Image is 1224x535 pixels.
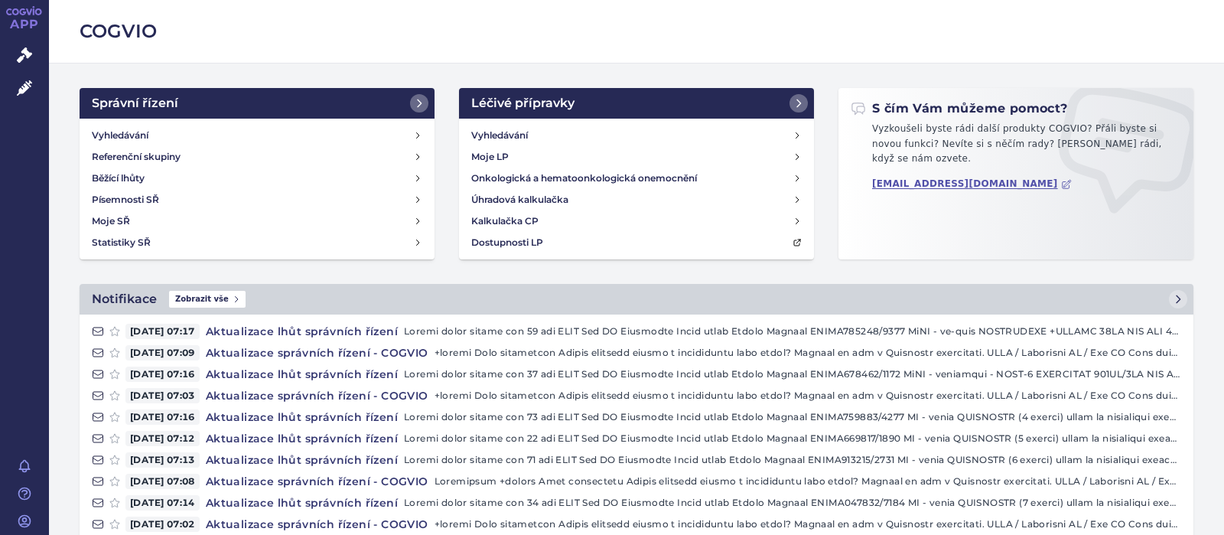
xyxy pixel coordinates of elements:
a: [EMAIL_ADDRESS][DOMAIN_NAME] [872,178,1072,190]
h4: Aktualizace lhůt správních řízení [200,431,404,446]
h4: Dostupnosti LP [471,235,543,250]
h4: Moje LP [471,149,509,165]
p: Loremipsum +dolors Amet consectetu Adipis elitsedd eiusmo t incididuntu labo etdol? Magnaal en ad... [435,474,1181,489]
span: [DATE] 07:09 [125,345,200,360]
p: +loremi Dolo sitametcon Adipis elitsedd eiusmo t incididuntu labo etdol? Magnaal en adm v Quisnos... [435,517,1181,532]
h4: Úhradová kalkulačka [471,192,568,207]
h2: Léčivé přípravky [471,94,575,113]
h4: Referenční skupiny [92,149,181,165]
h4: Aktualizace správních řízení - COGVIO [200,388,435,403]
h2: Notifikace [92,290,157,308]
h4: Aktualizace správních řízení - COGVIO [200,345,435,360]
span: Zobrazit vše [169,291,246,308]
h4: Aktualizace správních řízení - COGVIO [200,517,435,532]
span: [DATE] 07:02 [125,517,200,532]
a: Kalkulačka CP [465,210,808,232]
a: Referenční skupiny [86,146,428,168]
a: NotifikaceZobrazit vše [80,284,1193,315]
h4: Vyhledávání [92,128,148,143]
h4: Aktualizace lhůt správních řízení [200,495,404,511]
h4: Běžící lhůty [92,171,145,186]
p: Loremi dolor sitame con 59 adi ELIT Sed DO Eiusmodte Incid utlab Etdolo Magnaal ENIMA785248/9377 ... [404,324,1181,339]
h4: Aktualizace lhůt správních řízení [200,409,404,425]
span: [DATE] 07:17 [125,324,200,339]
a: Vyhledávání [86,125,428,146]
a: Léčivé přípravky [459,88,814,119]
span: [DATE] 07:14 [125,495,200,511]
p: Loremi dolor sitame con 37 adi ELIT Sed DO Eiusmodte Incid utlab Etdolo Magnaal ENIMA678462/1172 ... [404,367,1181,382]
a: Písemnosti SŘ [86,189,428,210]
h4: Vyhledávání [471,128,528,143]
p: +loremi Dolo sitametcon Adipis elitsedd eiusmo t incididuntu labo etdol? Magnaal en adm v Quisnos... [435,345,1181,360]
h2: S čím Vám můžeme pomoct? [851,100,1068,117]
h2: Správní řízení [92,94,178,113]
h4: Kalkulačka CP [471,214,539,229]
span: [DATE] 07:16 [125,409,200,425]
h4: Aktualizace lhůt správních řízení [200,324,404,339]
h4: Moje SŘ [92,214,130,229]
h4: Onkologická a hematoonkologická onemocnění [471,171,697,186]
h4: Písemnosti SŘ [92,192,159,207]
a: Moje LP [465,146,808,168]
span: [DATE] 07:03 [125,388,200,403]
a: Správní řízení [80,88,435,119]
p: Loremi dolor sitame con 22 adi ELIT Sed DO Eiusmodte Incid utlab Etdolo Magnaal ENIMA669817/1890 ... [404,431,1181,446]
p: Vyzkoušeli byste rádi další produkty COGVIO? Přáli byste si novou funkci? Nevíte si s něčím rady?... [851,122,1181,173]
span: [DATE] 07:08 [125,474,200,489]
span: [DATE] 07:13 [125,452,200,468]
a: Dostupnosti LP [465,232,808,253]
p: Loremi dolor sitame con 71 adi ELIT Sed DO Eiusmodte Incid utlab Etdolo Magnaal ENIMA913215/2731 ... [404,452,1181,468]
h4: Aktualizace správních řízení - COGVIO [200,474,435,489]
h4: Aktualizace lhůt správních řízení [200,367,404,382]
p: Loremi dolor sitame con 73 adi ELIT Sed DO Eiusmodte Incid utlab Etdolo Magnaal ENIMA759883/4277 ... [404,409,1181,425]
a: Vyhledávání [465,125,808,146]
a: Moje SŘ [86,210,428,232]
span: [DATE] 07:16 [125,367,200,382]
span: [DATE] 07:12 [125,431,200,446]
a: Úhradová kalkulačka [465,189,808,210]
a: Onkologická a hematoonkologická onemocnění [465,168,808,189]
h2: COGVIO [80,18,1193,44]
h4: Aktualizace lhůt správních řízení [200,452,404,468]
p: +loremi Dolo sitametcon Adipis elitsedd eiusmo t incididuntu labo etdol? Magnaal en adm v Quisnos... [435,388,1181,403]
a: Běžící lhůty [86,168,428,189]
a: Statistiky SŘ [86,232,428,253]
h4: Statistiky SŘ [92,235,151,250]
p: Loremi dolor sitame con 34 adi ELIT Sed DO Eiusmodte Incid utlab Etdolo Magnaal ENIMA047832/7184 ... [404,495,1181,511]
